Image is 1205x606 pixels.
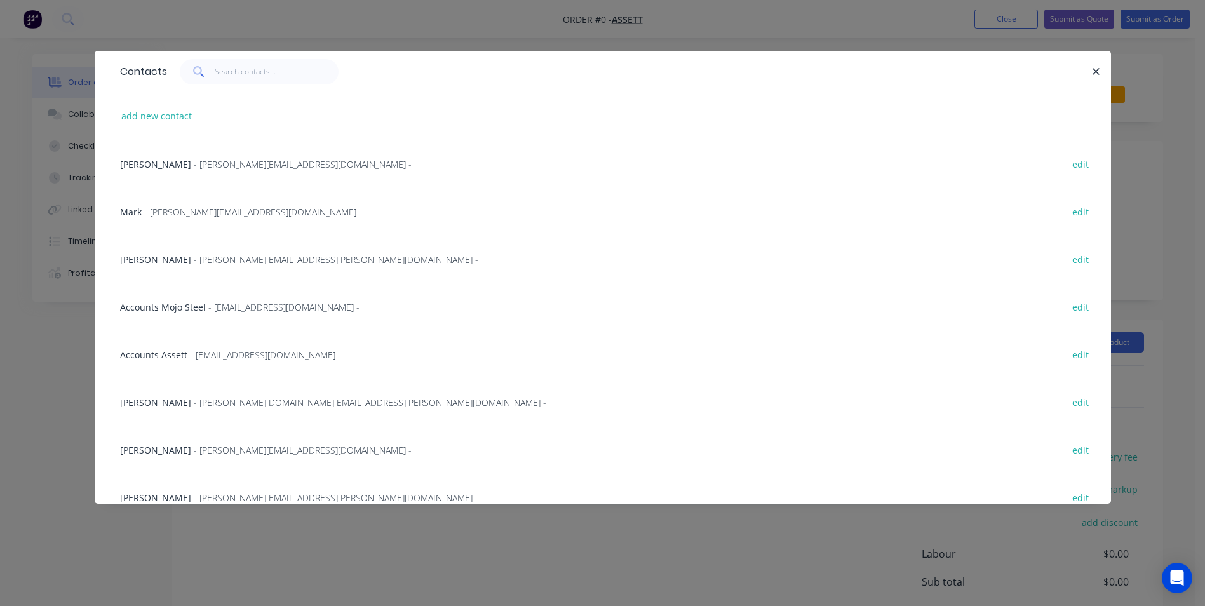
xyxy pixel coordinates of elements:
span: - [EMAIL_ADDRESS][DOMAIN_NAME] - [190,349,341,361]
button: add new contact [115,107,199,125]
button: edit [1066,203,1096,220]
span: - [EMAIL_ADDRESS][DOMAIN_NAME] - [208,301,360,313]
span: Accounts Assett [120,349,187,361]
span: [PERSON_NAME] [120,492,191,504]
span: [PERSON_NAME] [120,444,191,456]
span: Mark [120,206,142,218]
div: Open Intercom Messenger [1162,563,1192,593]
span: - [PERSON_NAME][EMAIL_ADDRESS][DOMAIN_NAME] - [144,206,362,218]
span: - [PERSON_NAME][EMAIL_ADDRESS][PERSON_NAME][DOMAIN_NAME] - [194,492,478,504]
button: edit [1066,393,1096,410]
div: Contacts [114,51,167,92]
span: - [PERSON_NAME][EMAIL_ADDRESS][DOMAIN_NAME] - [194,158,412,170]
span: - [PERSON_NAME][DOMAIN_NAME][EMAIL_ADDRESS][PERSON_NAME][DOMAIN_NAME] - [194,396,546,408]
button: edit [1066,346,1096,363]
button: edit [1066,250,1096,267]
button: edit [1066,488,1096,506]
button: edit [1066,441,1096,458]
span: - [PERSON_NAME][EMAIL_ADDRESS][PERSON_NAME][DOMAIN_NAME] - [194,253,478,266]
span: [PERSON_NAME] [120,396,191,408]
span: [PERSON_NAME] [120,158,191,170]
button: edit [1066,298,1096,315]
span: [PERSON_NAME] [120,253,191,266]
button: edit [1066,155,1096,172]
span: Accounts Mojo Steel [120,301,206,313]
span: - [PERSON_NAME][EMAIL_ADDRESS][DOMAIN_NAME] - [194,444,412,456]
input: Search contacts... [215,59,339,84]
